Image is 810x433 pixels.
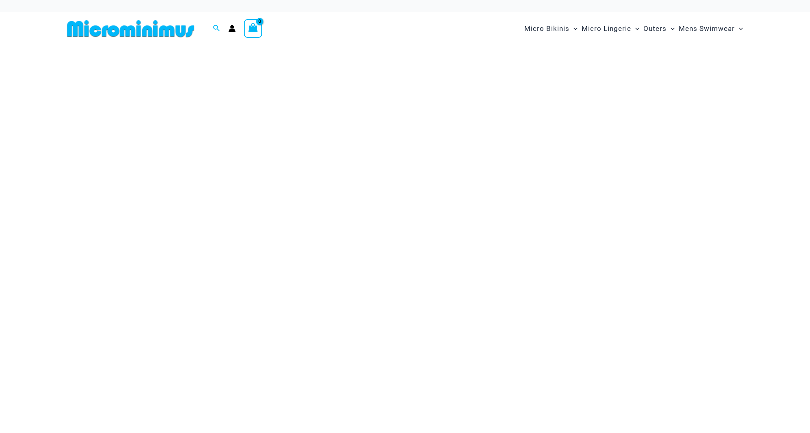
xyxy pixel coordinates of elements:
[679,18,735,39] span: Mens Swimwear
[524,18,569,39] span: Micro Bikinis
[677,16,745,41] a: Mens SwimwearMenu ToggleMenu Toggle
[213,24,220,34] a: Search icon link
[64,20,198,38] img: MM SHOP LOGO FLAT
[580,16,641,41] a: Micro LingerieMenu ToggleMenu Toggle
[582,18,631,39] span: Micro Lingerie
[228,25,236,32] a: Account icon link
[667,18,675,39] span: Menu Toggle
[521,15,747,42] nav: Site Navigation
[735,18,743,39] span: Menu Toggle
[244,19,263,38] a: View Shopping Cart, empty
[569,18,578,39] span: Menu Toggle
[522,16,580,41] a: Micro BikinisMenu ToggleMenu Toggle
[641,16,677,41] a: OutersMenu ToggleMenu Toggle
[643,18,667,39] span: Outers
[631,18,639,39] span: Menu Toggle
